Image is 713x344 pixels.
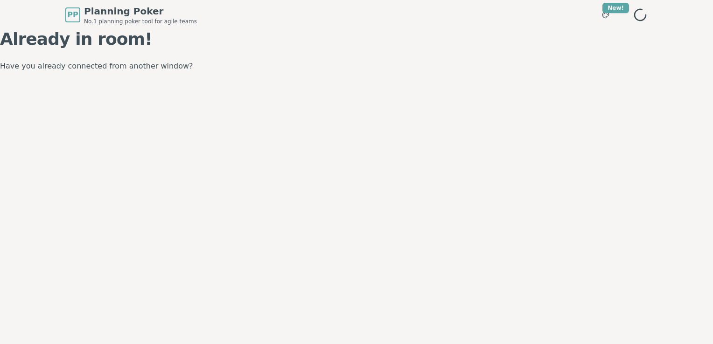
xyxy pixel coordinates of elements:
[67,9,78,21] span: PP
[84,18,197,25] span: No.1 planning poker tool for agile teams
[65,5,197,25] a: PPPlanning PokerNo.1 planning poker tool for agile teams
[597,7,614,23] button: New!
[84,5,197,18] span: Planning Poker
[602,3,629,13] div: New!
